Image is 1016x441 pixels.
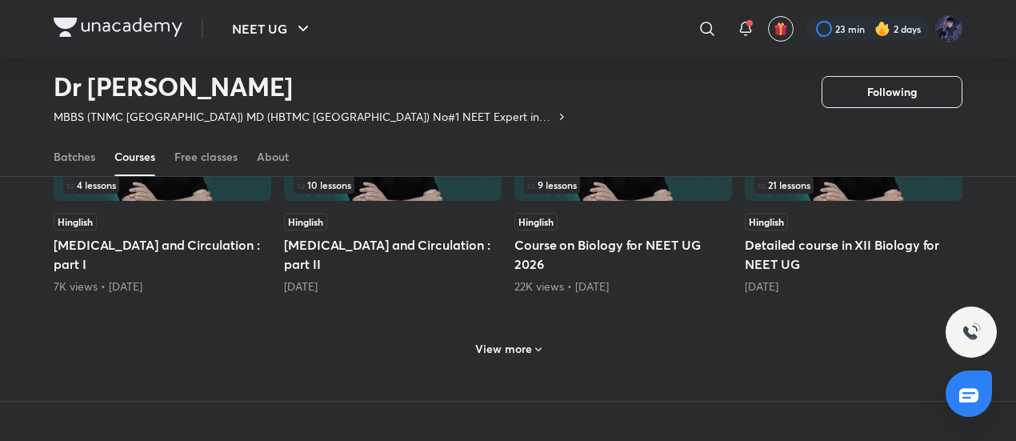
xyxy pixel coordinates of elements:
div: left [63,176,262,194]
div: infosection [63,176,262,194]
div: 7K views • 1 month ago [54,279,271,295]
span: Hinglish [284,213,327,231]
img: ttu [962,323,981,342]
div: Batches [54,149,95,165]
span: 21 lessons [758,180,810,190]
div: 2 months ago [284,279,502,295]
span: Following [867,84,917,100]
div: infocontainer [524,176,722,194]
button: Following [822,76,962,108]
div: infosection [294,176,492,194]
div: left [294,176,492,194]
span: 9 lessons [527,180,577,190]
div: infosection [754,176,953,194]
div: left [524,176,722,194]
h6: View more [475,341,532,357]
img: streak [874,21,890,37]
a: Free classes [174,138,238,176]
div: infocontainer [294,176,492,194]
span: 10 lessons [297,180,351,190]
h5: Course on Biology for NEET UG 2026 [514,235,732,274]
div: 22K views • 2 months ago [514,279,732,295]
div: 2 months ago [745,279,962,295]
img: Company Logo [54,18,182,37]
div: Course on Biology for NEET UG 2026 [514,72,732,295]
div: infocontainer [754,176,953,194]
div: About [257,149,289,165]
img: Mayank Singh [935,15,962,42]
div: Courses [114,149,155,165]
span: 4 lessons [66,180,116,190]
div: Free classes [174,149,238,165]
div: Detailed course in XII Biology for NEET UG [745,72,962,295]
h2: Dr [PERSON_NAME] [54,70,568,102]
a: Company Logo [54,18,182,41]
a: About [257,138,289,176]
a: Batches [54,138,95,176]
span: Hinglish [514,213,558,231]
span: Hinglish [745,213,788,231]
p: MBBS (TNMC [GEOGRAPHIC_DATA]) MD (HBTMC [GEOGRAPHIC_DATA]) No#1 NEET Expert in [GEOGRAPHIC_DATA] ... [54,109,555,125]
div: left [754,176,953,194]
button: avatar [768,16,794,42]
div: infosection [524,176,722,194]
div: Body Fluids and Circulation : part II [284,72,502,295]
span: Hinglish [54,213,97,231]
h5: Detailed course in XII Biology for NEET UG [745,235,962,274]
button: NEET UG [222,13,322,45]
div: infocontainer [63,176,262,194]
a: Courses [114,138,155,176]
img: avatar [774,22,788,36]
h5: [MEDICAL_DATA] and Circulation : part I [54,235,271,274]
div: Body Fluids and Circulation : part I [54,72,271,295]
h5: [MEDICAL_DATA] and Circulation : part II [284,235,502,274]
